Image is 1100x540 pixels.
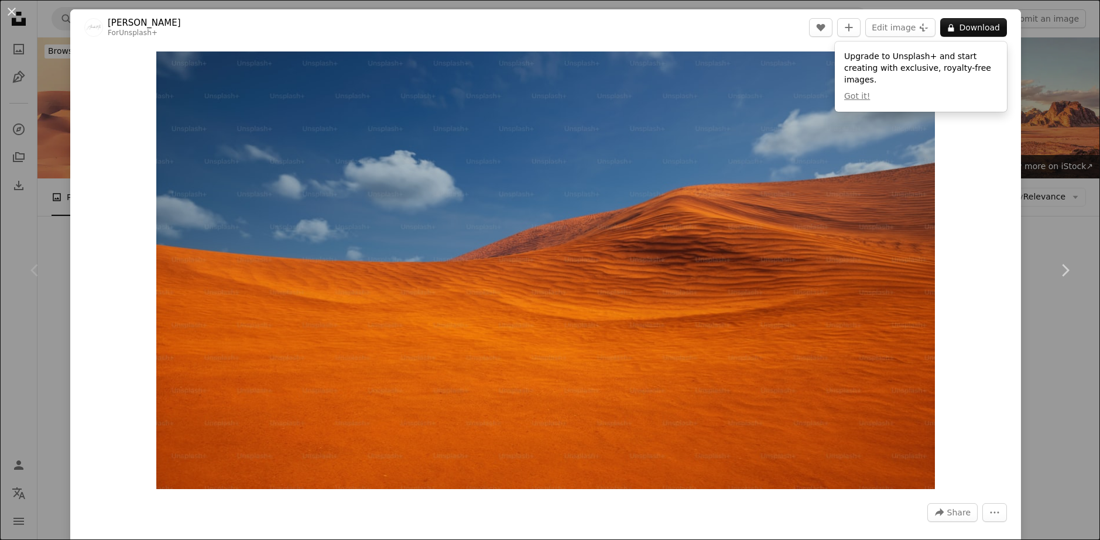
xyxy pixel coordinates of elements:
button: Download [940,18,1007,37]
button: Add to Collection [837,18,861,37]
div: For [108,29,181,38]
a: Unsplash+ [119,29,157,37]
img: an orange sand dune with a blue sky in the background [156,51,935,489]
button: Zoom in on this image [156,51,935,489]
button: Share this image [927,503,978,522]
div: Upgrade to Unsplash+ and start creating with exclusive, royalty-free images. [835,42,1007,112]
button: Like [809,18,832,37]
a: Next [1030,214,1100,326]
a: [PERSON_NAME] [108,17,181,29]
img: Go to Alexander Mils's profile [84,18,103,37]
button: Got it! [844,91,870,102]
button: More Actions [982,503,1007,522]
button: Edit image [865,18,935,37]
span: Share [947,504,971,521]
